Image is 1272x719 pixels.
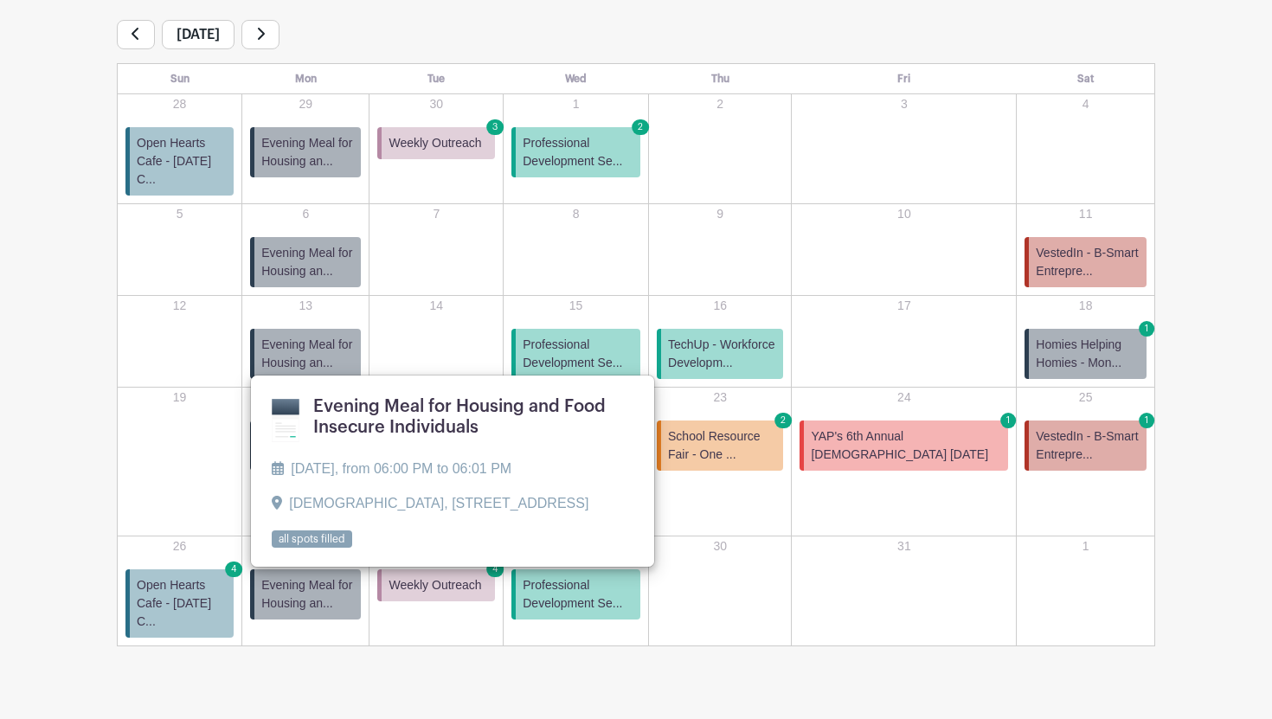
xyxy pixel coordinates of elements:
[377,569,495,601] a: Weekly Outreach 4
[119,205,241,223] p: 5
[1017,64,1155,94] th: Sat
[125,569,234,638] a: Open Hearts Cafe - [DATE] C... 4
[137,576,227,631] span: Open Hearts Cafe - [DATE] C...
[369,64,504,94] th: Tue
[1018,205,1153,223] p: 11
[511,127,640,177] a: Professional Development Se... 2
[1036,244,1140,280] span: VestedIn - B-Smart Entrepre...
[668,336,776,372] span: TechUp - Workforce Developm...
[243,205,368,223] p: 6
[250,237,361,287] a: Evening Meal for Housing an...
[1018,95,1153,113] p: 4
[243,388,368,407] p: 20
[793,388,1015,407] p: 24
[504,64,649,94] th: Wed
[1018,537,1153,555] p: 1
[649,64,792,94] th: Thu
[377,127,495,159] a: Weekly Outreach 3
[243,95,368,113] p: 29
[261,576,354,613] span: Evening Meal for Housing an...
[792,64,1017,94] th: Fri
[650,95,790,113] p: 2
[511,569,640,619] a: Professional Development Se...
[504,205,647,223] p: 8
[242,64,369,94] th: Mon
[225,562,242,577] span: 4
[486,119,504,135] span: 3
[119,537,241,555] p: 26
[119,297,241,315] p: 12
[261,244,354,280] span: Evening Meal for Housing an...
[793,297,1015,315] p: 17
[261,336,354,372] span: Evening Meal for Housing an...
[119,95,241,113] p: 28
[1025,329,1147,379] a: Homies Helping Homies - Mon... 1
[250,329,361,379] a: Evening Meal for Housing an...
[650,297,790,315] p: 16
[243,537,368,555] p: 27
[162,20,234,49] span: [DATE]
[370,205,502,223] p: 7
[118,64,242,94] th: Sun
[811,427,1001,464] span: YAP's 6th Annual [DEMOGRAPHIC_DATA] [DATE]
[793,95,1015,113] p: 3
[523,134,633,170] span: Professional Development Se...
[504,95,647,113] p: 1
[389,576,481,594] span: Weekly Outreach
[650,537,790,555] p: 30
[486,562,504,577] span: 4
[523,336,633,372] span: Professional Development Se...
[1025,237,1147,287] a: VestedIn - B-Smart Entrepre...
[1000,413,1016,428] span: 1
[632,119,649,135] span: 2
[1036,427,1140,464] span: VestedIn - B-Smart Entrepre...
[668,427,776,464] span: School Resource Fair - One ...
[523,576,633,613] span: Professional Development Se...
[1025,420,1147,471] a: VestedIn - B-Smart Entrepre... 1
[261,134,354,170] span: Evening Meal for Housing an...
[1036,336,1140,372] span: Homies Helping Homies - Mon...
[657,329,783,379] a: TechUp - Workforce Developm...
[657,420,783,471] a: School Resource Fair - One ... 2
[370,95,502,113] p: 30
[119,388,241,407] p: 19
[1018,388,1153,407] p: 25
[650,388,790,407] p: 23
[389,134,481,152] span: Weekly Outreach
[793,205,1015,223] p: 10
[1139,413,1154,428] span: 1
[243,297,368,315] p: 13
[1018,297,1153,315] p: 18
[125,127,234,196] a: Open Hearts Cafe - [DATE] C...
[1139,321,1154,337] span: 1
[370,297,502,315] p: 14
[504,297,647,315] p: 15
[650,205,790,223] p: 9
[250,569,361,619] a: Evening Meal for Housing an...
[250,127,361,177] a: Evening Meal for Housing an...
[137,134,227,189] span: Open Hearts Cafe - [DATE] C...
[511,329,640,379] a: Professional Development Se...
[793,537,1015,555] p: 31
[775,413,793,428] span: 2
[800,420,1008,471] a: YAP's 6th Annual [DEMOGRAPHIC_DATA] [DATE] 1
